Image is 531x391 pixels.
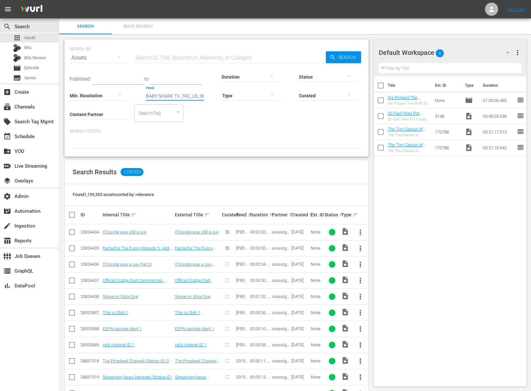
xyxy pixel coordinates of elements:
div: 23824438 [81,294,101,299]
a: This is CNN 1 [175,310,200,315]
th: Duration [479,76,519,95]
div: Internal Title [103,211,173,219]
span: more_vert [356,309,364,317]
a: This is CNN 1 [103,310,128,315]
div: [DATE] [291,326,309,331]
span: Asset [24,35,35,41]
span: more_vert [356,260,364,268]
div: The Tiny Caesar of [GEOGRAPHIC_DATA] [388,133,430,137]
div: [DATE] [291,310,309,315]
a: Skype on Xbox One [103,294,138,299]
span: reorder [517,128,524,135]
div: 00:02:34.901 [250,262,270,267]
span: VOD [3,147,11,155]
span: sort [269,212,275,218]
span: more_vert [356,341,364,349]
span: reorder [517,112,524,120]
td: 170788 [432,124,463,140]
td: 00:21:17.013 [480,124,517,140]
span: [PERSON_NAME] HLS Test [236,262,247,286]
div: Duration [250,211,270,219]
div: 28837518 [81,358,101,363]
button: more_vert [514,45,521,61]
span: Automation [3,207,11,215]
div: Partner [272,211,289,219]
div: None [311,246,323,251]
span: Search [63,23,108,30]
div: Curated [222,212,234,217]
td: 00:21:16.942 [480,140,517,156]
button: more_vert [352,353,368,369]
span: [PERSON_NAME] HLS Test [236,294,247,319]
a: If Google was a guy, Part 3 [175,262,214,272]
span: Found 1,139,553 assets sorted by: relevance [73,192,154,197]
div: [DATE] [291,262,309,267]
a: The Tiny Caesar of [GEOGRAPHIC_DATA] [388,142,427,152]
div: Feed [236,211,248,219]
span: Video [341,276,349,284]
div: 28392848 [81,326,101,331]
span: Bits [24,44,32,51]
button: more_vert [352,305,368,321]
span: GraphQL [3,267,11,275]
a: Fanta For The Funny Episode 5 - Hot Dog Microphone [103,246,172,256]
th: Ext. ID [431,76,461,95]
span: Video [465,128,473,136]
div: [DATE] [291,246,309,251]
span: Asset [13,34,21,42]
span: [PERSON_NAME] HLS Test [236,278,247,303]
div: 28392847 [81,310,101,315]
span: Search [336,51,361,63]
button: more_vert [352,224,368,240]
div: Created [291,211,309,219]
span: sort [289,212,295,218]
span: [PERSON_NAME] Channel IDs [236,326,248,351]
span: Create [3,88,11,96]
span: more_vert [356,293,364,301]
th: Title [388,76,431,95]
span: Video [465,144,473,152]
a: If Google was a guy, Part 3 [103,262,151,267]
td: 170788 [432,140,463,156]
img: ans4CAIJ8jUAAAAAAAAAAAAAAAAAAAAAAAAgQb4GAAAAAAAAAAAAAAAAAAAAAAAAJMjXAAAAAAAAAAAAAAAAAAAAAAAAgAT5G... [16,2,47,17]
div: Assets [70,49,128,67]
a: 20 Fast Fixes For Dozens Of Problems [388,111,426,121]
span: [PERSON_NAME] HLS Test [236,246,247,270]
span: Bulk Search [116,23,160,30]
div: None [311,375,323,379]
div: ID [81,212,101,217]
div: 28837519 [81,375,101,379]
span: menu [4,5,12,13]
span: Video [341,292,349,300]
div: Bits Review [13,54,21,62]
td: 01:00:00.480 [480,92,517,108]
a: The Pinwheel Channel (Station ID 2) [103,358,169,363]
span: Published: [70,76,91,82]
div: [DATE] [291,375,309,379]
div: External Title [175,211,220,219]
span: unassigned [272,278,289,288]
span: 4 [436,46,444,60]
div: Bits [13,44,21,52]
span: reorder [517,96,524,104]
button: more_vert [352,337,368,353]
button: more_vert [352,369,368,385]
span: more_vert [356,228,364,236]
span: Video [341,324,349,332]
span: unassigned [272,375,289,384]
td: None [432,92,463,108]
td: 00:40:05.538 [480,108,517,124]
span: Episode [13,64,21,72]
span: more_vert [356,373,364,381]
a: nick channel ID 1 [175,342,206,347]
div: 00:01:52.853 [250,294,270,299]
span: Search Tag Mgmt [3,118,11,126]
span: Video [341,308,349,316]
a: ESPN sample ident 1 [103,326,142,331]
div: [DATE] [291,278,309,283]
span: Episode [465,96,473,104]
button: Open [175,109,181,115]
a: Sign Out [508,7,525,12]
button: more_vert [352,240,368,256]
span: more_vert [514,49,521,57]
